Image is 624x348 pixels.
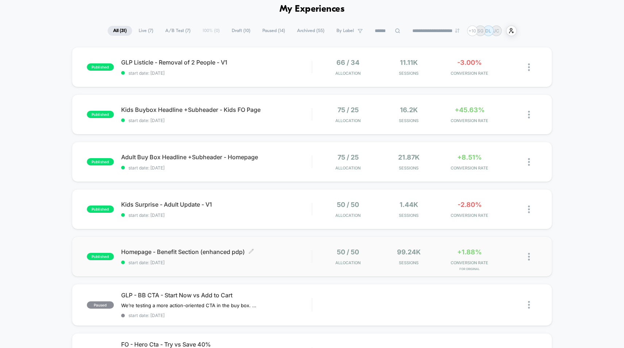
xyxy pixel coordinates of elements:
[457,153,482,161] span: +8.51%
[121,201,312,208] span: Kids Surprise - Adult Update - V1
[87,253,114,260] span: published
[336,59,359,66] span: 66 / 34
[121,118,312,123] span: start date: [DATE]
[493,28,499,34] p: JC
[335,213,361,218] span: Allocation
[87,158,114,165] span: published
[108,26,132,36] span: All ( 31 )
[441,213,498,218] span: CONVERSION RATE
[455,106,485,114] span: +45.63%
[477,28,484,34] p: SG
[457,59,482,66] span: -3.00%
[441,260,498,265] span: CONVERSION RATE
[121,248,312,255] span: Homepage - Benefit Section (enhanced pdp)
[380,165,437,171] span: Sessions
[121,313,312,318] span: start date: [DATE]
[121,165,312,171] span: start date: [DATE]
[458,201,482,208] span: -2.80%
[400,106,418,114] span: 16.2k
[336,28,354,34] span: By Label
[121,341,312,348] span: FO - Hero Cta - Try vs Save 40%
[121,260,312,265] span: start date: [DATE]
[380,71,437,76] span: Sessions
[455,28,459,33] img: end
[335,260,361,265] span: Allocation
[380,260,437,265] span: Sessions
[121,59,312,66] span: GLP Listicle - Removal of 2 People - V1
[400,201,418,208] span: 1.44k
[528,301,530,309] img: close
[87,63,114,71] span: published
[257,26,290,36] span: Paused ( 14 )
[485,28,491,34] p: DL
[337,248,359,256] span: 50 / 50
[528,253,530,261] img: close
[280,4,345,15] h1: My Experiences
[121,212,312,218] span: start date: [DATE]
[398,153,420,161] span: 21.87k
[380,213,437,218] span: Sessions
[467,26,478,36] div: + 10
[337,201,359,208] span: 50 / 50
[400,59,418,66] span: 11.11k
[121,153,312,161] span: Adult Buy Box Headline +Subheader - Homepage
[457,248,482,256] span: +1.88%
[441,118,498,123] span: CONVERSION RATE
[335,118,361,123] span: Allocation
[397,248,421,256] span: 99.24k
[133,26,159,36] span: Live ( 7 )
[528,206,530,213] img: close
[226,26,256,36] span: Draft ( 10 )
[441,165,498,171] span: CONVERSION RATE
[338,106,359,114] span: 75 / 25
[528,63,530,71] img: close
[441,267,498,271] span: for Original
[528,111,530,118] img: close
[121,302,257,308] span: We’re testing a more action-oriented CTA in the buy box. The current button reads “Start Now.” We...
[121,106,312,113] span: Kids Buybox Headline +Subheader - Kids FO Page
[441,71,498,76] span: CONVERSION RATE
[380,118,437,123] span: Sessions
[87,206,114,213] span: published
[528,158,530,166] img: close
[292,26,330,36] span: Archived ( 55 )
[335,71,361,76] span: Allocation
[87,111,114,118] span: published
[338,153,359,161] span: 75 / 25
[160,26,196,36] span: A/B Test ( 7 )
[121,292,312,299] span: GLP - BB CTA - Start Now vs Add to Cart
[121,70,312,76] span: start date: [DATE]
[335,165,361,171] span: Allocation
[87,301,114,309] span: paused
